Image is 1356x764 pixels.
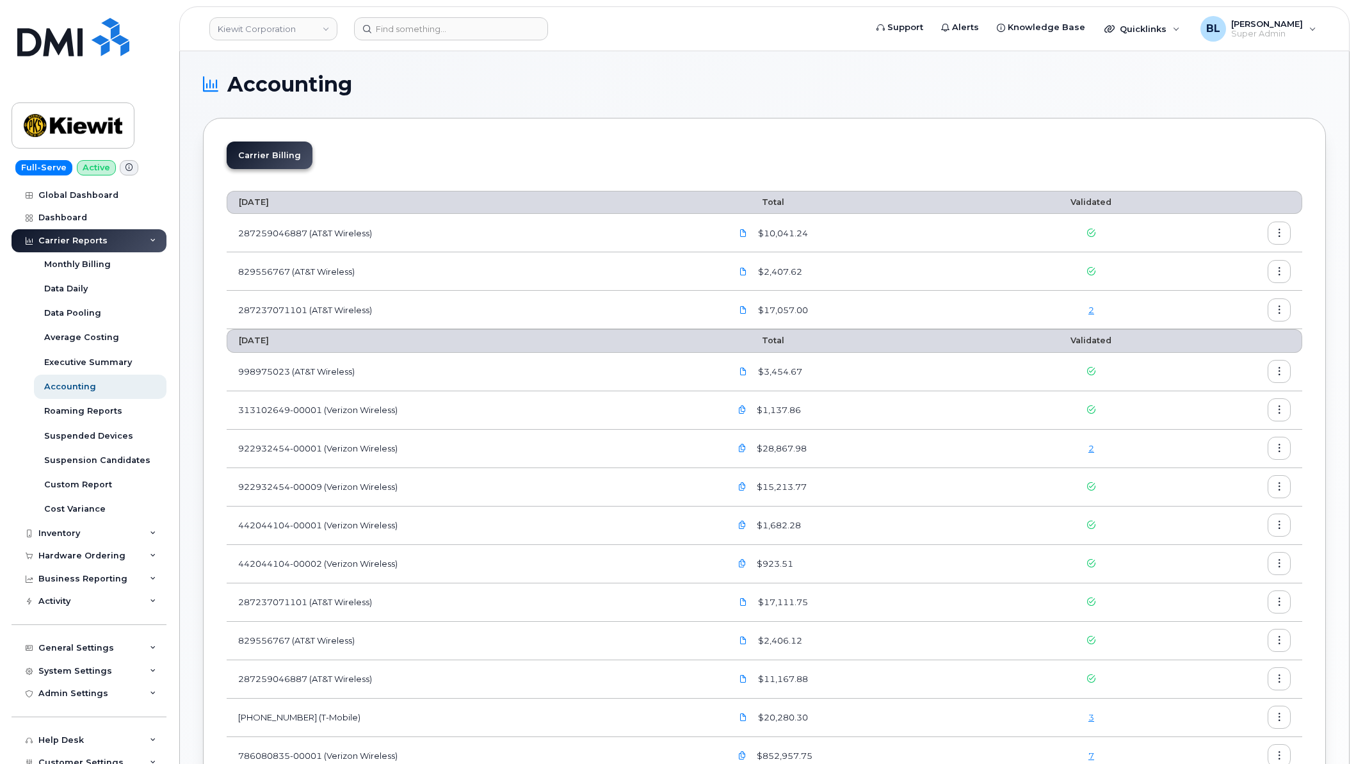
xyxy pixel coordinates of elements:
span: $28,867.98 [754,443,807,455]
span: $3,454.67 [755,366,802,378]
iframe: Messenger Launcher [1300,708,1346,754]
span: $11,167.88 [755,673,808,685]
span: $1,682.28 [754,519,801,532]
td: 287237071101 (AT&T Wireless) [227,291,720,329]
a: Kiewit.287259046887_20250902_F.pdf [731,222,755,244]
td: 442044104-00001 (Verizon Wireless) [227,507,720,545]
a: Kiewit.287259046887_20250802_F.pdf [731,668,755,690]
span: Total [731,197,784,207]
span: $17,111.75 [755,596,808,608]
td: 829556767 (AT&T Wireless) [227,622,720,660]
span: $2,407.62 [755,266,802,278]
th: [DATE] [227,191,720,214]
a: 2 [1088,443,1094,453]
span: $20,280.30 [755,711,808,724]
td: 998975023 (AT&T Wireless) [227,353,720,391]
span: $10,041.24 [755,227,808,240]
span: $852,957.75 [754,750,812,762]
td: 313102649-00001 (Verizon Wireless) [227,391,720,430]
span: Total [731,336,784,345]
td: 442044104-00002 (Verizon Wireless) [227,545,720,583]
a: Kiewit.829556767_20250902_F.pdf [731,260,755,282]
a: 3 [1088,712,1094,722]
td: 829556767 (AT&T Wireless) [227,252,720,291]
th: Validated [1005,191,1177,214]
td: 287259046887 (AT&T Wireless) [227,214,720,252]
span: $15,213.77 [754,481,807,493]
a: Kiewit.998975023_20250808_F.pdf [731,361,755,383]
span: $2,406.12 [755,635,802,647]
a: Kiewit.287237071101_20250802_F.pdf [731,591,755,614]
span: Accounting [227,75,352,94]
td: 287237071101 (AT&T Wireless) [227,583,720,622]
td: 922932454-00001 (Verizon Wireless) [227,430,720,468]
td: [PHONE_NUMBER] (T-Mobile) [227,699,720,737]
span: $17,057.00 [755,304,808,316]
th: [DATE] [227,329,720,352]
td: 922932454-00009 (Verizon Wireless) [227,468,720,507]
span: $923.51 [754,558,793,570]
a: 7 [1088,751,1094,761]
a: 2 [1088,305,1094,315]
span: $1,137.86 [754,404,801,416]
a: Kiewit.829556767_20250802_F.pdf [731,630,755,652]
td: 287259046887 (AT&T Wireless) [227,660,720,699]
a: Kiewit.287237071101_20250902_F.pdf [731,298,755,321]
th: Validated [1005,329,1177,352]
a: Kiewit.973402207.statement-DETAIL-Jul30-Aug292025.pdf [731,706,755,729]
